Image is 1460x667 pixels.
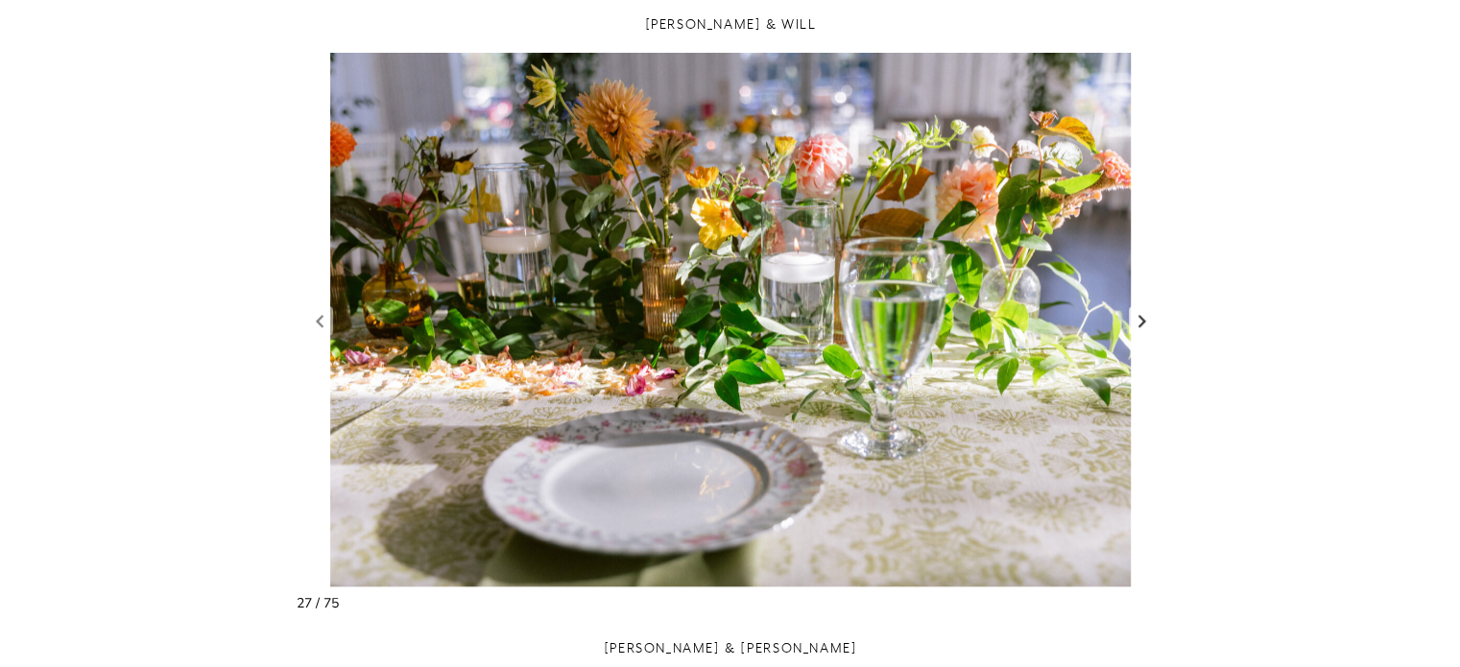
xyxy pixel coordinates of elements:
[297,53,1165,586] li: 27 / 75
[297,636,1165,659] h3: [PERSON_NAME] & [PERSON_NAME]
[306,306,333,335] a: Previous slide
[297,596,1165,611] div: 27 / 75
[1129,306,1156,335] a: Next slide
[297,12,1165,36] h3: [PERSON_NAME] & Will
